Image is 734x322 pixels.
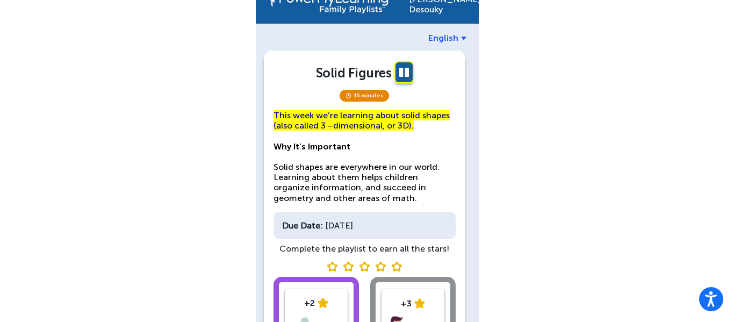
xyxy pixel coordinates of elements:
[391,261,402,271] img: blank star
[287,298,345,308] div: +2
[340,90,389,102] span: 15 minutes
[318,298,328,308] img: star
[359,261,370,271] img: blank star
[274,110,450,131] texthelphighlightspan: This week we’re learning about solid shapes (also called 3 –dimensional, or 3D).
[282,220,323,231] div: Due Date:
[428,33,458,43] span: English
[327,261,337,271] img: blank star
[375,261,386,271] img: blank star
[343,261,354,271] img: blank star
[274,141,350,152] strong: Why It’s Important
[274,212,456,239] div: [DATE]
[345,92,352,99] img: timer.svg
[274,110,456,203] p: Solid shapes are everywhere in our world. Learning about them helps children organize information...
[274,244,456,254] div: Complete the playlist to earn all the stars!
[316,65,392,81] div: Solid Figures
[428,33,466,43] a: English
